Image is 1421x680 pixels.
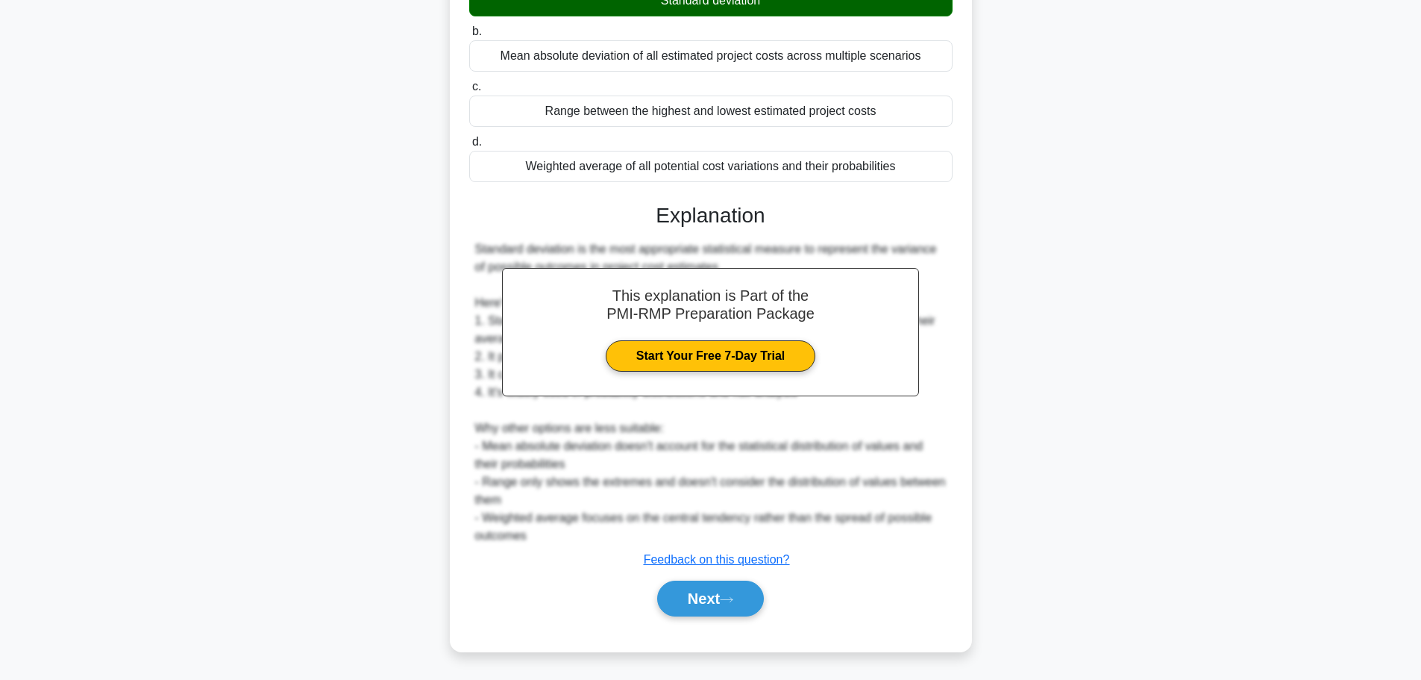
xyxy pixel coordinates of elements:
[469,40,953,72] div: Mean absolute deviation of all estimated project costs across multiple scenarios
[472,80,481,93] span: c.
[472,25,482,37] span: b.
[469,96,953,127] div: Range between the highest and lowest estimated project costs
[606,340,815,372] a: Start Your Free 7-Day Trial
[478,203,944,228] h3: Explanation
[657,581,764,617] button: Next
[475,240,947,545] div: Standard deviation is the most appropriate statistical measure to represent the variance of possi...
[472,135,482,148] span: d.
[644,553,790,566] a: Feedback on this question?
[469,151,953,182] div: Weighted average of all potential cost variations and their probabilities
